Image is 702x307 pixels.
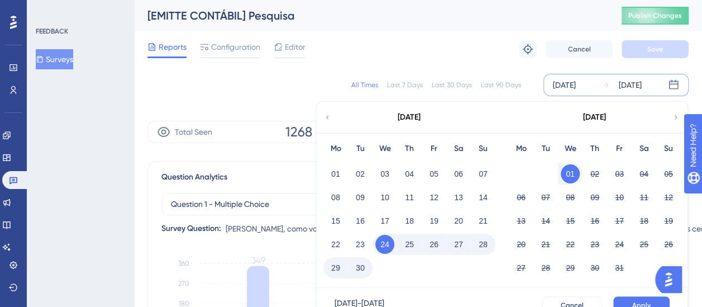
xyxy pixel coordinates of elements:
button: 01 [561,164,580,183]
div: Sa [632,142,656,155]
span: Publish Changes [628,11,682,20]
span: Question 1 - Multiple Choice [171,197,269,211]
div: Su [471,142,495,155]
button: 10 [375,188,394,207]
div: Last 7 Days [387,81,423,89]
div: Mo [323,142,348,155]
span: Cancel [568,45,591,54]
button: Surveys [36,49,73,69]
button: 01 [326,164,345,183]
button: 06 [512,188,531,207]
button: Question 1 - Multiple Choice [161,193,385,215]
button: 06 [449,164,468,183]
iframe: UserGuiding AI Assistant Launcher [655,263,689,296]
span: Need Help? [26,3,70,16]
div: [DATE] [553,78,576,92]
button: 04 [400,164,419,183]
button: 17 [375,211,394,230]
button: 25 [634,235,653,254]
tspan: 270 [178,280,189,287]
button: 15 [326,211,345,230]
button: 30 [351,258,370,277]
div: Th [582,142,607,155]
button: 23 [351,235,370,254]
button: 08 [561,188,580,207]
button: 05 [424,164,443,183]
button: 14 [536,211,555,230]
button: 22 [561,235,580,254]
div: [EMITTE CONTÁBIL] Pesquisa [147,8,594,23]
div: [DATE] [619,78,642,92]
button: 17 [610,211,629,230]
button: 16 [585,211,604,230]
div: Su [656,142,681,155]
div: Survey Question: [161,222,221,235]
button: 09 [585,188,604,207]
button: 08 [326,188,345,207]
button: 24 [375,235,394,254]
button: 02 [585,164,604,183]
button: 20 [449,211,468,230]
button: 23 [585,235,604,254]
button: 27 [512,258,531,277]
button: 12 [659,188,678,207]
button: Cancel [546,40,613,58]
button: 28 [474,235,493,254]
button: 02 [351,164,370,183]
div: FEEDBACK [36,27,68,36]
button: 14 [474,188,493,207]
div: We [558,142,582,155]
button: 30 [585,258,604,277]
button: 31 [610,258,629,277]
button: 11 [400,188,419,207]
button: 16 [351,211,370,230]
button: 22 [326,235,345,254]
button: 19 [424,211,443,230]
button: 21 [474,211,493,230]
button: 18 [634,211,653,230]
div: Sa [446,142,471,155]
button: 24 [610,235,629,254]
button: 09 [351,188,370,207]
button: 26 [424,235,443,254]
button: 27 [449,235,468,254]
button: 26 [659,235,678,254]
span: Total Seen [175,125,212,139]
span: Save [647,45,663,54]
div: Fr [422,142,446,155]
button: Publish Changes [622,7,689,25]
button: 07 [536,188,555,207]
button: 13 [449,188,468,207]
button: 25 [400,235,419,254]
tspan: 349 [251,254,265,265]
div: Last 30 Days [432,81,472,89]
button: 05 [659,164,678,183]
div: Fr [607,142,632,155]
button: 18 [400,211,419,230]
button: 04 [634,164,653,183]
div: Last 90 Days [481,81,521,89]
button: Save [622,40,689,58]
div: We [373,142,397,155]
button: 28 [536,258,555,277]
button: 11 [634,188,653,207]
button: 13 [512,211,531,230]
button: 07 [474,164,493,183]
button: 03 [375,164,394,183]
div: Tu [533,142,558,155]
button: 29 [326,258,345,277]
div: All Times [351,81,378,89]
button: 29 [561,258,580,277]
button: 10 [610,188,629,207]
button: 12 [424,188,443,207]
button: 19 [659,211,678,230]
button: 20 [512,235,531,254]
div: Tu [348,142,373,155]
button: 15 [561,211,580,230]
span: Reports [159,40,187,54]
div: [DATE] [398,111,421,124]
button: 21 [536,235,555,254]
div: Mo [509,142,533,155]
tspan: 360 [178,259,189,267]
